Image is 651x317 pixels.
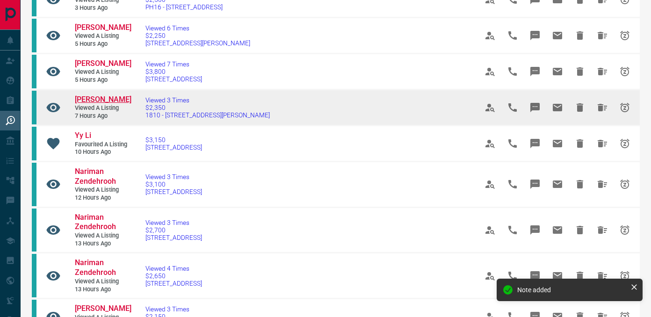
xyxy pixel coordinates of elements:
span: Hide [569,60,591,83]
span: Call [501,24,524,47]
span: Email [546,96,569,119]
span: Snooze [614,60,636,83]
span: Message [524,219,546,241]
span: Snooze [614,173,636,195]
span: Hide [569,219,591,241]
span: Hide [569,132,591,155]
span: Snooze [614,96,636,119]
span: View Profile [479,96,501,119]
span: 5 hours ago [75,40,131,48]
span: Snooze [614,265,636,287]
span: View Profile [479,219,501,241]
span: Message [524,96,546,119]
span: Call [501,265,524,287]
a: Nariman Zendehrooh [75,213,131,232]
span: Nariman Zendehrooh [75,258,116,277]
span: Call [501,132,524,155]
span: 5 hours ago [75,76,131,84]
span: Viewed 3 Times [145,96,270,104]
a: Viewed 4 Times$2,650[STREET_ADDRESS] [145,265,202,287]
span: PH16 - [STREET_ADDRESS] [145,3,223,11]
span: Email [546,132,569,155]
a: Nariman Zendehrooh [75,258,131,278]
span: Call [501,96,524,119]
a: Viewed 6 Times$2,250[STREET_ADDRESS][PERSON_NAME] [145,24,250,47]
span: Viewed 7 Times [145,60,202,68]
span: Viewed 3 Times [145,305,231,313]
span: Viewed a Listing [75,232,131,240]
span: Viewed 3 Times [145,173,202,180]
div: condos.ca [32,19,36,52]
a: Yy Li [75,131,131,141]
span: $2,250 [145,32,250,39]
span: 12 hours ago [75,194,131,202]
span: 13 hours ago [75,240,131,248]
a: [PERSON_NAME] [75,59,131,69]
span: Email [546,24,569,47]
span: Viewed a Listing [75,186,131,194]
span: Viewed a Listing [75,104,131,112]
span: Call [501,60,524,83]
span: 13 hours ago [75,286,131,294]
a: $3,150[STREET_ADDRESS] [145,136,202,151]
a: Viewed 3 Times$3,100[STREET_ADDRESS] [145,173,202,195]
span: $2,700 [145,226,202,234]
div: condos.ca [32,127,36,160]
span: Viewed 3 Times [145,219,202,226]
span: Viewed 6 Times [145,24,250,32]
span: Hide [569,96,591,119]
span: Nariman Zendehrooh [75,213,116,231]
span: Snooze [614,24,636,47]
span: Message [524,60,546,83]
span: Hide All from Tracy Chan [591,24,614,47]
span: Call [501,173,524,195]
span: [STREET_ADDRESS][PERSON_NAME] [145,39,250,47]
span: Email [546,173,569,195]
span: Favourited a Listing [75,141,131,149]
div: condos.ca [32,254,36,297]
a: Viewed 3 Times$2,700[STREET_ADDRESS] [145,219,202,241]
span: [STREET_ADDRESS] [145,188,202,195]
span: View Profile [479,265,501,287]
span: [PERSON_NAME] [75,23,131,32]
span: [STREET_ADDRESS] [145,280,202,287]
span: [STREET_ADDRESS] [145,234,202,241]
span: Snooze [614,132,636,155]
span: Hide All from Nariman Zendehrooh [591,173,614,195]
a: [PERSON_NAME] [75,304,131,314]
span: Hide All from Nariman Zendehrooh [591,219,614,241]
span: Yy Li [75,131,91,140]
span: [STREET_ADDRESS] [145,75,202,83]
span: Email [546,219,569,241]
span: View Profile [479,132,501,155]
span: Nariman Zendehrooh [75,167,116,186]
span: Hide [569,265,591,287]
span: $3,150 [145,136,202,144]
span: View Profile [479,173,501,195]
span: Hide [569,173,591,195]
span: Viewed a Listing [75,68,131,76]
span: 10 hours ago [75,148,131,156]
div: condos.ca [32,55,36,88]
span: $3,100 [145,180,202,188]
span: 7 hours ago [75,112,131,120]
span: [PERSON_NAME] [75,304,131,313]
span: Viewed a Listing [75,32,131,40]
span: Hide All from Nariman Zendehrooh [591,265,614,287]
span: Snooze [614,219,636,241]
a: Viewed 3 Times$2,3501810 - [STREET_ADDRESS][PERSON_NAME] [145,96,270,119]
span: $3,800 [145,68,202,75]
span: Message [524,132,546,155]
span: Message [524,265,546,287]
a: [PERSON_NAME] [75,95,131,105]
span: Email [546,60,569,83]
span: Hide [569,24,591,47]
a: Viewed 7 Times$3,800[STREET_ADDRESS] [145,60,202,83]
span: 1810 - [STREET_ADDRESS][PERSON_NAME] [145,111,270,119]
span: Message [524,173,546,195]
span: $2,650 [145,272,202,280]
span: Email [546,265,569,287]
span: 3 hours ago [75,4,131,12]
div: condos.ca [32,163,36,206]
span: View Profile [479,24,501,47]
